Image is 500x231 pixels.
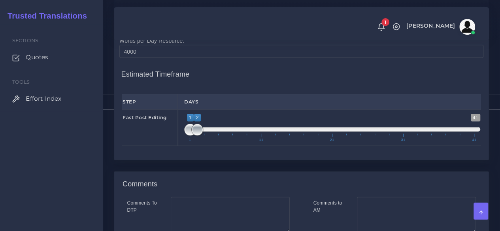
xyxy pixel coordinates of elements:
[258,138,264,142] span: 11
[26,53,48,62] span: Quotes
[123,115,167,120] strong: Fast Post Editing
[26,94,61,103] span: Effort Index
[459,19,475,35] img: avatar
[2,11,87,21] h2: Trusted Translations
[12,79,30,85] span: Tools
[121,62,482,79] h4: Estimated Timeframe
[406,23,455,28] span: [PERSON_NAME]
[402,19,478,35] a: [PERSON_NAME]avatar
[2,9,87,23] a: Trusted Translations
[188,138,192,142] span: 1
[123,180,157,189] h4: Comments
[194,114,201,122] span: 2
[313,199,345,214] label: Comments to AM
[329,138,336,142] span: 21
[123,99,136,105] strong: Step
[184,99,198,105] strong: Days
[381,18,389,26] span: 1
[6,49,97,66] a: Quotes
[6,90,97,107] a: Effort Index
[12,38,38,43] span: Sections
[400,138,406,142] span: 31
[187,114,194,122] span: 1
[374,23,388,31] a: 1
[471,138,477,142] span: 41
[471,114,480,122] span: 41
[127,199,159,214] label: Comments To DTP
